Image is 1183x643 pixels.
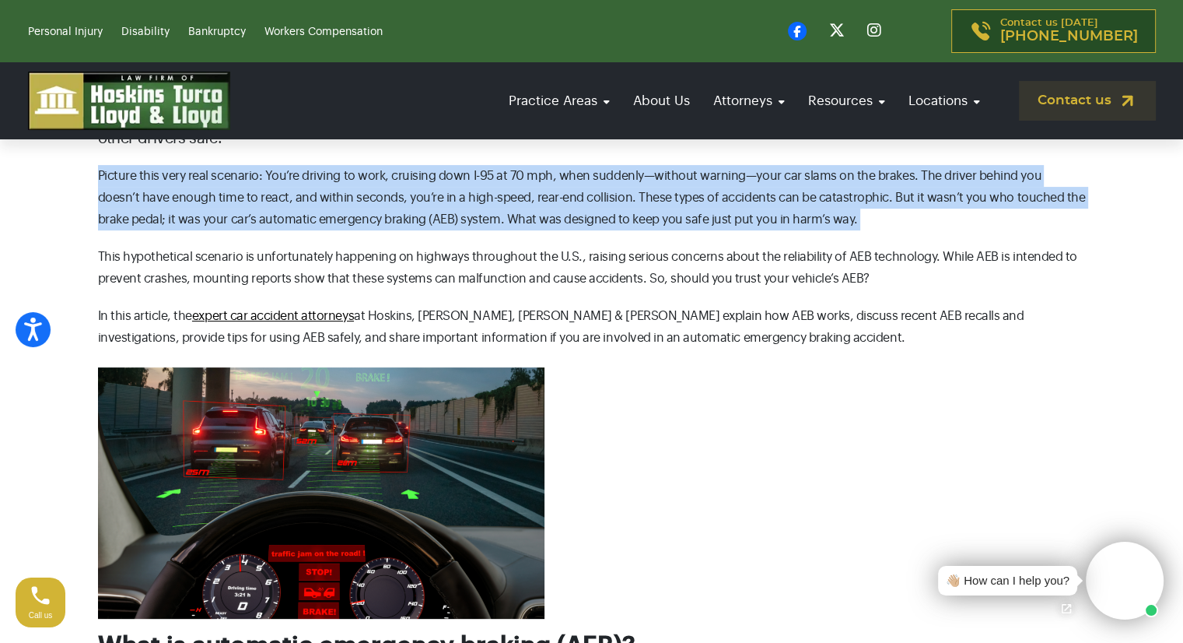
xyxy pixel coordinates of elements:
img: What causes automated emergency braking accidents [98,367,544,619]
a: Practice Areas [501,79,618,123]
a: Resources [800,79,893,123]
a: Bankruptcy [188,26,246,37]
span: Call us [29,611,53,620]
a: Attorneys [705,79,793,123]
a: Locations [901,79,988,123]
p: This hypothetical scenario is unfortunately happening on highways throughout the U.S., raising se... [98,246,1086,290]
a: Disability [121,26,170,37]
p: Contact us [DATE] [1000,18,1138,44]
span: [PHONE_NUMBER] [1000,29,1138,44]
p: Picture this very real scenario: You’re driving to work, cruising down I-95 at 70 mph, when sudde... [98,165,1086,230]
a: Personal Injury [28,26,103,37]
div: 👋🏼 How can I help you? [946,572,1069,590]
a: About Us [625,79,698,123]
p: In this article, the at Hoskins, [PERSON_NAME], [PERSON_NAME] & [PERSON_NAME] explain how AEB wor... [98,305,1086,349]
a: Contact us [1019,81,1156,121]
a: Contact us [DATE][PHONE_NUMBER] [951,9,1156,53]
img: logo [28,72,230,130]
a: expert car accident attorneys [192,310,354,322]
a: Open chat [1050,592,1083,625]
a: Workers Compensation [264,26,383,37]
